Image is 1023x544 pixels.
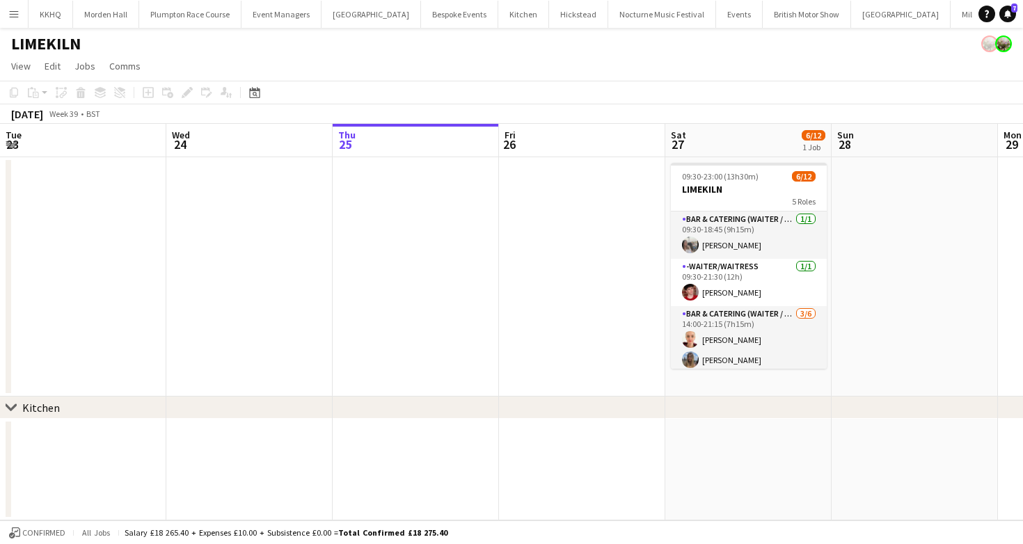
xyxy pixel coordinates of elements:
[73,1,139,28] button: Morden Hall
[241,1,322,28] button: Event Managers
[669,136,686,152] span: 27
[1004,129,1022,141] span: Mon
[11,107,43,121] div: [DATE]
[671,259,827,306] app-card-role: -Waiter/Waitress1/109:30-21:30 (12h)[PERSON_NAME]
[851,1,951,28] button: [GEOGRAPHIC_DATA]
[999,6,1016,22] a: 7
[7,525,68,541] button: Confirmed
[29,1,73,28] button: KKHQ
[802,142,825,152] div: 1 Job
[716,1,763,28] button: Events
[338,527,447,538] span: Total Confirmed £18 275.40
[6,57,36,75] a: View
[671,211,827,259] app-card-role: Bar & Catering (Waiter / waitress)1/109:30-18:45 (9h15m)[PERSON_NAME]
[338,129,356,141] span: Thu
[995,35,1012,52] app-user-avatar: Staffing Manager
[549,1,608,28] button: Hickstead
[671,129,686,141] span: Sat
[608,1,716,28] button: Nocturne Music Festival
[39,57,66,75] a: Edit
[336,136,356,152] span: 25
[502,136,516,152] span: 26
[22,401,60,415] div: Kitchen
[46,109,81,119] span: Week 39
[11,60,31,72] span: View
[837,129,854,141] span: Sun
[671,306,827,454] app-card-role: Bar & Catering (Waiter / waitress)3/614:00-21:15 (7h15m)[PERSON_NAME][PERSON_NAME]
[1011,3,1017,13] span: 7
[172,129,190,141] span: Wed
[498,1,549,28] button: Kitchen
[11,33,81,54] h1: LIMEKILN
[671,183,827,195] h3: LIMEKILN
[421,1,498,28] button: Bespoke Events
[3,136,22,152] span: 23
[139,1,241,28] button: Plumpton Race Course
[74,60,95,72] span: Jobs
[86,109,100,119] div: BST
[682,171,759,182] span: 09:30-23:00 (13h30m)
[170,136,190,152] span: 24
[322,1,421,28] button: [GEOGRAPHIC_DATA]
[671,163,827,369] app-job-card: 09:30-23:00 (13h30m)6/12LIMEKILN5 RolesBar & Catering (Waiter / waitress)1/109:30-18:45 (9h15m)[P...
[79,527,113,538] span: All jobs
[792,171,816,182] span: 6/12
[981,35,998,52] app-user-avatar: Staffing Manager
[802,130,825,141] span: 6/12
[792,196,816,207] span: 5 Roles
[763,1,851,28] button: British Motor Show
[1001,136,1022,152] span: 29
[45,60,61,72] span: Edit
[22,528,65,538] span: Confirmed
[125,527,447,538] div: Salary £18 265.40 + Expenses £10.00 + Subsistence £0.00 =
[835,136,854,152] span: 28
[109,60,141,72] span: Comms
[104,57,146,75] a: Comms
[505,129,516,141] span: Fri
[6,129,22,141] span: Tue
[69,57,101,75] a: Jobs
